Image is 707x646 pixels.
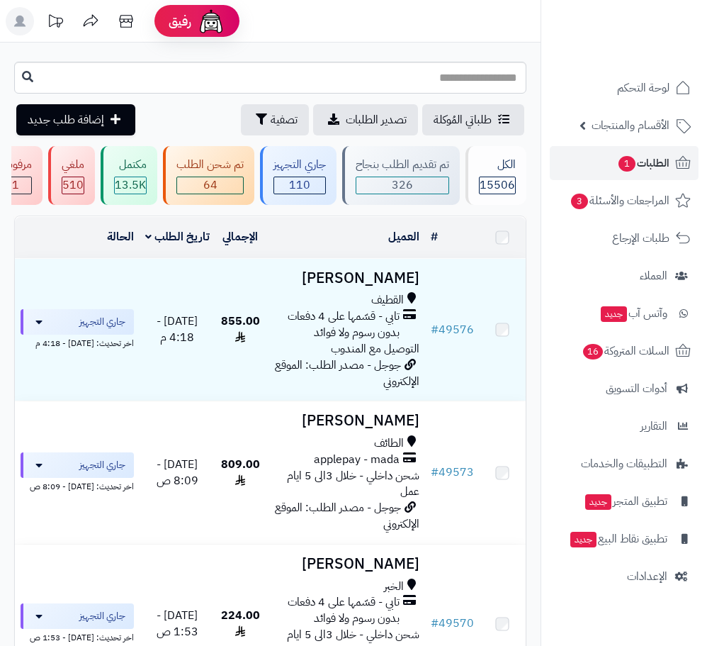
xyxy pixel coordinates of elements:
a: أدوات التسويق [550,372,698,406]
span: 16 [583,344,603,360]
div: اخر تحديث: [DATE] - 4:18 م [21,335,134,350]
a: العميل [388,228,419,245]
span: التقارير [640,416,667,436]
a: #49570 [431,615,474,632]
span: جوجل - مصدر الطلب: الموقع الإلكتروني [275,499,419,533]
a: طلباتي المُوكلة [422,104,524,135]
span: 15506 [480,177,515,194]
span: # [431,464,439,481]
a: التقارير [550,409,698,443]
span: # [431,321,439,338]
span: [DATE] - 4:18 م [157,313,198,346]
span: تابي - قسّمها على 4 دفعات بدون رسوم ولا فوائد [271,594,399,627]
span: أدوات التسويق [606,379,667,399]
span: جوجل - مصدر الطلب: الموقع الإلكتروني [275,357,419,390]
span: الطائف [374,435,404,452]
a: السلات المتروكة16 [550,334,698,368]
span: القطيف [371,292,404,308]
span: 809.00 [221,456,260,489]
a: التطبيقات والخدمات [550,447,698,481]
div: تم تقديم الطلب بنجاح [356,157,449,173]
h3: [PERSON_NAME] [271,556,419,572]
span: تطبيق نقاط البيع [569,529,667,549]
span: طلباتي المُوكلة [434,111,492,128]
span: طلبات الإرجاع [612,228,669,248]
span: تصدير الطلبات [346,111,407,128]
span: جديد [601,306,627,322]
div: جاري التجهيز [273,157,326,173]
a: الإجمالي [222,228,258,245]
a: #49573 [431,464,474,481]
a: الكل15506 [463,146,529,205]
span: 3 [571,194,588,209]
span: إضافة طلب جديد [28,111,104,128]
div: اخر تحديث: [DATE] - 8:09 ص [21,478,134,493]
span: الطلبات [617,153,669,173]
span: [DATE] - 8:09 ص [157,456,198,489]
span: # [431,615,439,632]
a: إضافة طلب جديد [16,104,135,135]
div: اخر تحديث: [DATE] - 1:53 ص [21,629,134,644]
span: الخبر [384,579,404,595]
a: تاريخ الطلب [145,228,210,245]
div: مكتمل [114,157,147,173]
span: المراجعات والأسئلة [570,191,669,211]
span: السلات المتروكة [582,341,669,361]
span: التوصيل مع المندوب [331,340,419,357]
span: تابي - قسّمها على 4 دفعات بدون رسوم ولا فوائد [271,308,399,341]
span: رفيق [169,13,191,30]
h3: [PERSON_NAME] [271,270,419,286]
span: 1 [618,156,635,172]
span: الأقسام والمنتجات [592,116,669,135]
span: الإعدادات [627,567,667,586]
span: 855.00 [221,313,260,346]
div: 13545 [115,177,146,194]
a: تطبيق نقاط البيعجديد [550,522,698,556]
a: تصدير الطلبات [313,104,418,135]
a: لوحة التحكم [550,71,698,105]
a: تم تقديم الطلب بنجاح 326 [339,146,463,205]
span: لوحة التحكم [617,78,669,98]
span: 224.00 [221,607,260,640]
div: ملغي [62,157,84,173]
a: جاري التجهيز 110 [257,146,339,205]
a: الإعدادات [550,559,698,594]
div: الكل [479,157,516,173]
span: applepay - mada [314,452,400,468]
a: العملاء [550,259,698,293]
a: الطلبات1 [550,146,698,180]
span: 510 [62,177,84,194]
a: #49576 [431,321,474,338]
span: تطبيق المتجر [584,491,667,511]
button: تصفية [241,104,309,135]
a: ملغي 510 [45,146,98,205]
span: [DATE] - 1:53 ص [157,607,198,640]
h3: [PERSON_NAME] [271,413,419,429]
a: وآتس آبجديد [550,296,698,330]
a: مكتمل 13.5K [98,146,160,205]
a: تطبيق المتجرجديد [550,484,698,518]
div: تم شحن الطلب [176,157,244,173]
img: ai-face.png [197,7,225,35]
span: جاري التجهيز [79,609,125,623]
span: جديد [570,532,596,547]
img: logo-2.png [611,40,694,69]
span: 110 [274,177,325,194]
span: وآتس آب [599,303,667,323]
a: تم شحن الطلب 64 [160,146,257,205]
span: جديد [585,494,611,510]
span: جاري التجهيز [79,315,125,329]
span: 326 [356,177,448,194]
a: # [431,228,438,245]
span: العملاء [640,266,667,286]
span: التطبيقات والخدمات [581,454,667,474]
span: 64 [177,177,243,194]
span: تصفية [271,111,298,128]
span: شحن داخلي - خلال 3الى 5 ايام عمل [287,467,419,501]
span: جاري التجهيز [79,458,125,472]
a: الحالة [107,228,134,245]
